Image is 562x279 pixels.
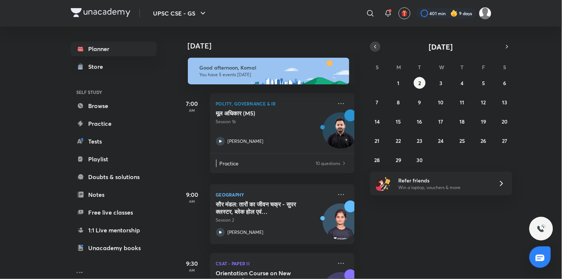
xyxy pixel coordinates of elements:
[418,64,421,71] abbr: Tuesday
[450,10,458,17] img: streak
[417,118,422,125] abbr: September 16, 2025
[459,137,465,144] abbr: September 25, 2025
[438,99,444,106] abbr: September 10, 2025
[375,137,380,144] abbr: September 21, 2025
[216,118,332,125] p: Session 16
[149,6,212,21] button: UPSC CSE - GS
[414,77,426,89] button: September 2, 2025
[71,59,157,74] a: Store
[71,8,130,17] img: Company Logo
[188,41,362,50] h4: [DATE]
[481,99,486,106] abbr: September 12, 2025
[478,77,489,89] button: September 5, 2025
[414,115,426,127] button: September 16, 2025
[216,259,332,268] p: CSAT - Paper II
[478,115,489,127] button: September 19, 2025
[177,190,207,199] h5: 9:00
[499,135,511,147] button: September 27, 2025
[393,154,405,166] button: September 29, 2025
[502,99,508,106] abbr: September 13, 2025
[499,96,511,108] button: September 13, 2025
[371,135,383,147] button: September 21, 2025
[220,159,315,167] p: Practice
[456,96,468,108] button: September 11, 2025
[71,241,157,255] a: Unacademy books
[481,137,486,144] abbr: September 26, 2025
[71,98,157,113] a: Browse
[71,152,157,167] a: Playlist
[414,135,426,147] button: September 23, 2025
[399,7,410,19] button: avatar
[456,77,468,89] button: September 4, 2025
[481,118,486,125] abbr: September 19, 2025
[397,64,401,71] abbr: Monday
[396,157,401,164] abbr: September 29, 2025
[177,268,207,272] p: AM
[71,8,130,19] a: Company Logo
[435,115,447,127] button: September 17, 2025
[502,137,508,144] abbr: September 27, 2025
[401,10,408,17] img: avatar
[417,157,423,164] abbr: September 30, 2025
[216,217,332,223] p: Session 2
[380,41,502,52] button: [DATE]
[71,223,157,238] a: 1:1 Live mentorship
[478,135,489,147] button: September 26, 2025
[376,99,379,106] abbr: September 7, 2025
[216,110,308,117] h5: मूल अधिकार (M5)
[216,201,308,215] h5: सौर मंडल: तारों का जीवन चक्र - सुपर क्‍लस्‍टर, ब्‍लेक होल एवं चन्‍द्रशेखर सीमा आदि
[376,64,379,71] abbr: Sunday
[71,41,157,56] a: Planner
[537,224,546,233] img: ttu
[228,138,264,145] p: [PERSON_NAME]
[479,7,492,20] img: Komal
[393,135,405,147] button: September 22, 2025
[461,64,464,71] abbr: Thursday
[398,177,489,184] h6: Refer friends
[414,154,426,166] button: September 30, 2025
[417,137,423,144] abbr: September 23, 2025
[71,116,157,131] a: Practice
[177,108,207,112] p: AM
[418,99,421,106] abbr: September 9, 2025
[393,115,405,127] button: September 15, 2025
[461,80,464,87] abbr: September 4, 2025
[456,135,468,147] button: September 25, 2025
[478,96,489,108] button: September 12, 2025
[71,205,157,220] a: Free live classes
[71,169,157,184] a: Doubts & solutions
[200,72,343,78] p: You have 5 events [DATE]
[429,42,453,52] span: [DATE]
[438,137,444,144] abbr: September 24, 2025
[435,96,447,108] button: September 10, 2025
[71,86,157,98] h6: SELF STUDY
[188,58,349,84] img: afternoon
[341,159,347,167] img: Practice available
[435,77,447,89] button: September 3, 2025
[376,176,391,191] img: referral
[398,184,489,191] p: Win a laptop, vouchers & more
[499,115,511,127] button: September 20, 2025
[393,96,405,108] button: September 8, 2025
[71,187,157,202] a: Notes
[396,137,401,144] abbr: September 22, 2025
[371,115,383,127] button: September 14, 2025
[375,118,380,125] abbr: September 14, 2025
[200,64,343,71] h6: Good afternoon, Komal
[371,96,383,108] button: September 7, 2025
[460,99,465,106] abbr: September 11, 2025
[439,80,442,87] abbr: September 3, 2025
[482,80,485,87] abbr: September 5, 2025
[316,159,340,167] p: 10 questions
[216,99,332,108] p: Polity, Governance & IR
[419,80,421,87] abbr: September 2, 2025
[371,154,383,166] button: September 28, 2025
[414,96,426,108] button: September 9, 2025
[177,259,207,268] h5: 9:30
[435,135,447,147] button: September 24, 2025
[375,157,380,164] abbr: September 28, 2025
[502,118,508,125] abbr: September 20, 2025
[439,64,444,71] abbr: Wednesday
[397,99,400,106] abbr: September 8, 2025
[393,77,405,89] button: September 1, 2025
